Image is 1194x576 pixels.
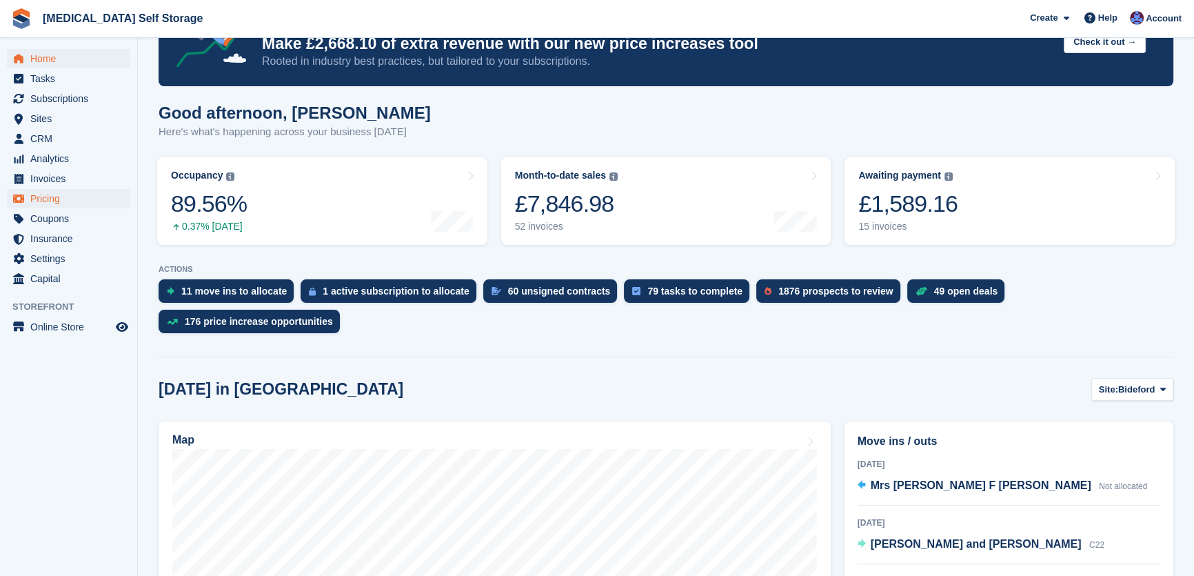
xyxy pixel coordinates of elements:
[858,458,1160,470] div: [DATE]
[907,279,1012,310] a: 49 open deals
[30,89,113,108] span: Subscriptions
[159,265,1173,274] p: ACTIONS
[12,300,137,314] span: Storefront
[934,286,998,297] div: 49 open deals
[157,157,487,245] a: Occupancy 89.56% 0.37% [DATE]
[756,279,907,310] a: 1876 prospects to review
[7,249,130,268] a: menu
[226,172,234,181] img: icon-info-grey-7440780725fd019a000dd9b08b2336e03edf1995a4989e88bcd33f0948082b44.svg
[171,170,223,181] div: Occupancy
[1098,11,1117,25] span: Help
[7,109,130,128] a: menu
[159,103,431,122] h1: Good afternoon, [PERSON_NAME]
[858,477,1148,495] a: Mrs [PERSON_NAME] F [PERSON_NAME] Not allocated
[11,8,32,29] img: stora-icon-8386f47178a22dfd0bd8f6a31ec36ba5ce8667c1dd55bd0f319d3a0aa187defe.svg
[858,170,941,181] div: Awaiting payment
[778,286,893,297] div: 1876 prospects to review
[159,380,403,399] h2: [DATE] in [GEOGRAPHIC_DATA]
[30,109,113,128] span: Sites
[7,209,130,228] a: menu
[1064,30,1146,53] button: Check it out →
[515,170,606,181] div: Month-to-date sales
[30,129,113,148] span: CRM
[30,317,113,337] span: Online Store
[159,279,301,310] a: 11 move ins to allocate
[844,157,1175,245] a: Awaiting payment £1,589.16 15 invoices
[515,190,618,218] div: £7,846.98
[508,286,611,297] div: 60 unsigned contracts
[171,221,247,232] div: 0.37% [DATE]
[483,279,625,310] a: 60 unsigned contracts
[1099,383,1118,397] span: Site:
[171,190,247,218] div: 89.56%
[7,149,130,168] a: menu
[765,287,771,295] img: prospect-51fa495bee0391a8d652442698ab0144808aea92771e9ea1ae160a38d050c398.svg
[262,34,1053,54] p: Make £2,668.10 of extra revenue with our new price increases tool
[858,221,958,232] div: 15 invoices
[7,229,130,248] a: menu
[944,172,953,181] img: icon-info-grey-7440780725fd019a000dd9b08b2336e03edf1995a4989e88bcd33f0948082b44.svg
[262,54,1053,69] p: Rooted in industry best practices, but tailored to your subscriptions.
[167,287,174,295] img: move_ins_to_allocate_icon-fdf77a2bb77ea45bf5b3d319d69a93e2d87916cf1d5bf7949dd705db3b84f3ca.svg
[30,189,113,208] span: Pricing
[159,124,431,140] p: Here's what's happening across your business [DATE]
[915,286,927,296] img: deal-1b604bf984904fb50ccaf53a9ad4b4a5d6e5aea283cecdc64d6e3604feb123c2.svg
[1130,11,1144,25] img: Helen Walker
[30,249,113,268] span: Settings
[30,229,113,248] span: Insurance
[167,319,178,325] img: price_increase_opportunities-93ffe204e8149a01c8c9dc8f82e8f89637d9d84a8eef4429ea346261dce0b2c0.svg
[515,221,618,232] div: 52 invoices
[7,169,130,188] a: menu
[632,287,640,295] img: task-75834270c22a3079a89374b754ae025e5fb1db73e45f91037f5363f120a921f8.svg
[1089,540,1104,550] span: C22
[301,279,483,310] a: 1 active subscription to allocate
[30,269,113,288] span: Capital
[30,149,113,168] span: Analytics
[30,169,113,188] span: Invoices
[624,279,756,310] a: 79 tasks to complete
[1146,12,1182,26] span: Account
[30,49,113,68] span: Home
[172,434,194,446] h2: Map
[7,69,130,88] a: menu
[858,536,1104,554] a: [PERSON_NAME] and [PERSON_NAME] C22
[159,310,347,340] a: 176 price increase opportunities
[7,189,130,208] a: menu
[7,89,130,108] a: menu
[7,49,130,68] a: menu
[7,129,130,148] a: menu
[185,316,333,327] div: 176 price increase opportunities
[1118,383,1155,397] span: Bideford
[1099,481,1147,491] span: Not allocated
[858,190,958,218] div: £1,589.16
[858,517,1160,529] div: [DATE]
[858,433,1160,450] h2: Move ins / outs
[609,172,618,181] img: icon-info-grey-7440780725fd019a000dd9b08b2336e03edf1995a4989e88bcd33f0948082b44.svg
[323,286,469,297] div: 1 active subscription to allocate
[114,319,130,335] a: Preview store
[7,317,130,337] a: menu
[492,287,501,295] img: contract_signature_icon-13c848040528278c33f63329250d36e43548de30e8caae1d1a13099fd9432cc5.svg
[30,209,113,228] span: Coupons
[181,286,287,297] div: 11 move ins to allocate
[37,7,208,30] a: [MEDICAL_DATA] Self Storage
[1091,378,1173,401] button: Site: Bideford
[309,287,316,296] img: active_subscription_to_allocate_icon-d502201f5373d7db506a760aba3b589e785aa758c864c3986d89f69b8ff3...
[1030,11,1058,25] span: Create
[501,157,831,245] a: Month-to-date sales £7,846.98 52 invoices
[7,269,130,288] a: menu
[871,479,1091,491] span: Mrs [PERSON_NAME] F [PERSON_NAME]
[30,69,113,88] span: Tasks
[647,286,742,297] div: 79 tasks to complete
[871,538,1082,550] span: [PERSON_NAME] and [PERSON_NAME]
